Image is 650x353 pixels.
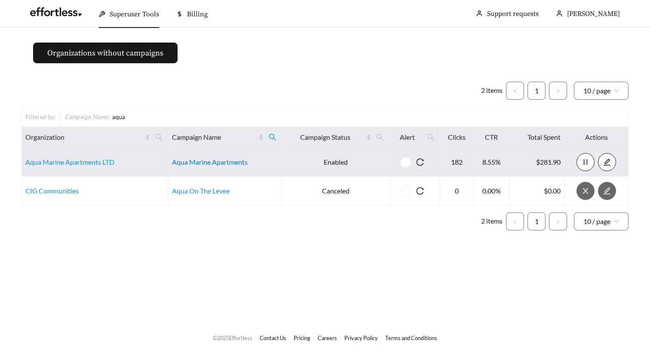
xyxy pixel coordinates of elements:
button: pause [576,153,595,171]
span: reload [411,187,429,195]
td: Canceled [282,177,389,206]
span: Alert [393,132,421,142]
a: Careers [318,335,337,341]
button: edit [598,182,616,200]
button: Organizations without campaigns [33,43,178,63]
span: Organization [25,132,144,142]
td: 0.00% [474,177,509,206]
th: Total Spent [509,127,564,148]
span: left [512,219,518,224]
th: Clicks [440,127,474,148]
a: edit [598,187,616,195]
a: Aqua Marine Apartments [172,158,248,166]
td: Enabled [282,148,389,177]
a: Aqua On The Levee [172,187,230,195]
a: Aqua Marine Apartments LTD [25,158,114,166]
li: Previous Page [506,82,524,100]
button: right [549,212,567,230]
a: Contact Us [260,335,286,341]
span: search [423,130,438,144]
span: search [373,130,387,144]
div: Page Size [574,212,629,230]
td: $281.90 [509,148,564,177]
span: search [265,130,280,144]
span: Campaign Name [172,132,257,142]
span: Campaign Name : [64,113,110,120]
span: pause [577,158,594,166]
span: search [427,133,435,141]
span: 10 / page [583,213,619,230]
a: CIG Communities [25,187,79,195]
span: Campaign Status [285,132,365,142]
button: left [506,82,524,100]
td: $0.00 [509,177,564,206]
span: Superuser Tools [110,10,159,18]
span: right [555,219,561,224]
li: 2 items [481,82,503,100]
a: 1 [528,82,545,99]
span: left [512,89,518,94]
button: right [549,82,567,100]
th: CTR [474,127,509,148]
button: left [506,212,524,230]
li: 2 items [481,212,503,230]
span: search [269,133,276,141]
td: 182 [440,148,474,177]
a: 1 [528,213,545,230]
button: reload [411,182,429,200]
div: Filtered by: [25,112,60,121]
a: Pricing [294,335,310,341]
span: right [555,89,561,94]
span: aqua [112,113,125,120]
span: 10 / page [583,82,619,99]
span: search [155,133,163,141]
a: Privacy Policy [344,335,378,341]
button: reload [411,153,429,171]
li: Previous Page [506,212,524,230]
span: Organizations without campaigns [47,47,163,59]
a: Support requests [487,9,539,18]
span: Billing [187,10,208,18]
span: [PERSON_NAME] [567,9,620,18]
th: Actions [564,127,629,148]
li: 1 [527,212,546,230]
span: © 2025 Effortless [213,335,252,341]
a: Terms and Conditions [385,335,437,341]
td: 0 [440,177,474,206]
a: edit [598,158,616,166]
span: search [376,133,384,141]
td: 8.55% [474,148,509,177]
li: Next Page [549,82,567,100]
span: search [152,130,166,144]
li: 1 [527,82,546,100]
li: Next Page [549,212,567,230]
div: Page Size [574,82,629,100]
button: edit [598,153,616,171]
span: reload [411,158,429,166]
span: edit [598,158,616,166]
